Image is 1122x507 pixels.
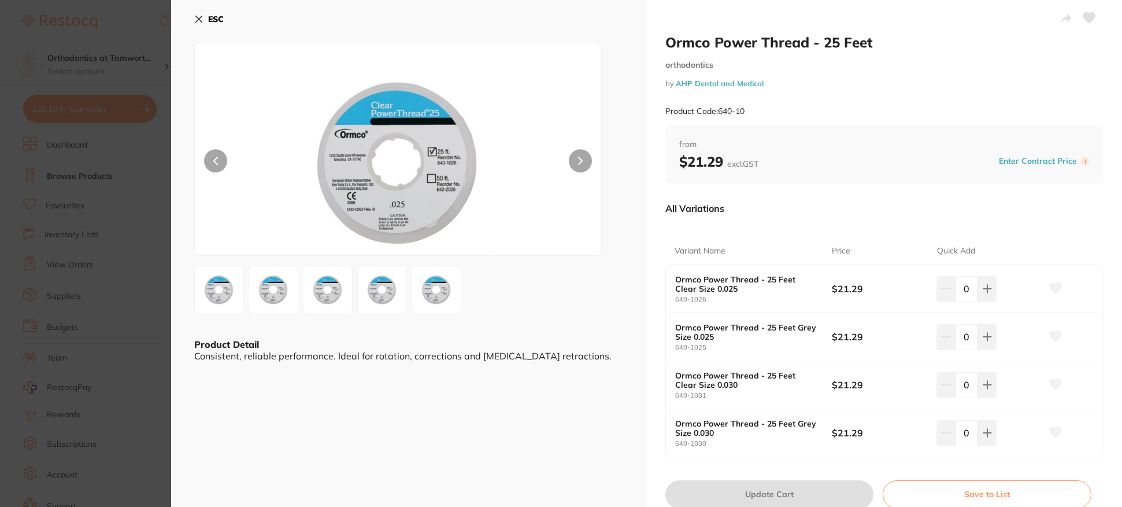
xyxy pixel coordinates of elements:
[937,245,975,257] p: Quick Add
[675,419,817,438] b: Ormco Power Thread - 25 Feet Grey Size 0.030
[832,245,850,257] p: Price
[832,282,926,295] b: $21.29
[665,34,1104,51] h2: Ormco Power Thread - 25 Feet
[675,440,832,447] small: 640-1030
[665,79,1104,88] small: by
[665,106,745,116] small: Product Code: 640-10
[832,427,926,439] b: $21.29
[675,296,832,303] small: 640-1026
[675,344,832,351] small: 640-1025
[679,139,1090,150] span: from
[665,203,724,214] p: All Variations
[727,159,758,169] span: excl. GST
[198,269,240,311] img: anBnLTYxMzgw
[832,330,926,343] b: $21.29
[675,371,817,390] b: Ormco Power Thread - 25 Feet Clear Size 0.030
[665,60,1104,70] small: orthodontics
[676,79,764,88] a: AHP Dental and Medical
[253,269,294,311] img: anBnLTYxMzgy
[1080,157,1090,166] label: i
[832,379,926,391] b: $21.29
[361,269,403,311] img: anBnLTYxMzgz
[194,339,259,350] b: Product Detail
[679,153,758,170] b: $21.29
[675,245,725,257] p: Variant Name
[208,14,224,24] b: ESC
[675,392,832,399] small: 640-1031
[194,9,224,29] button: ESC
[194,351,624,361] div: Consistent, reliable performance. Ideal for rotation, corrections and [MEDICAL_DATA] retractions.
[416,269,457,311] img: anBnLTYxMzg0
[276,72,520,255] img: anBnLTYxMzgw
[675,275,817,293] b: Ormco Power Thread - 25 Feet Clear Size 0.025
[995,156,1080,167] button: Enter Contract Price
[307,269,349,311] img: anBnLTYxMzgx
[675,323,817,341] b: Ormco Power Thread - 25 Feet Grey Size 0.025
